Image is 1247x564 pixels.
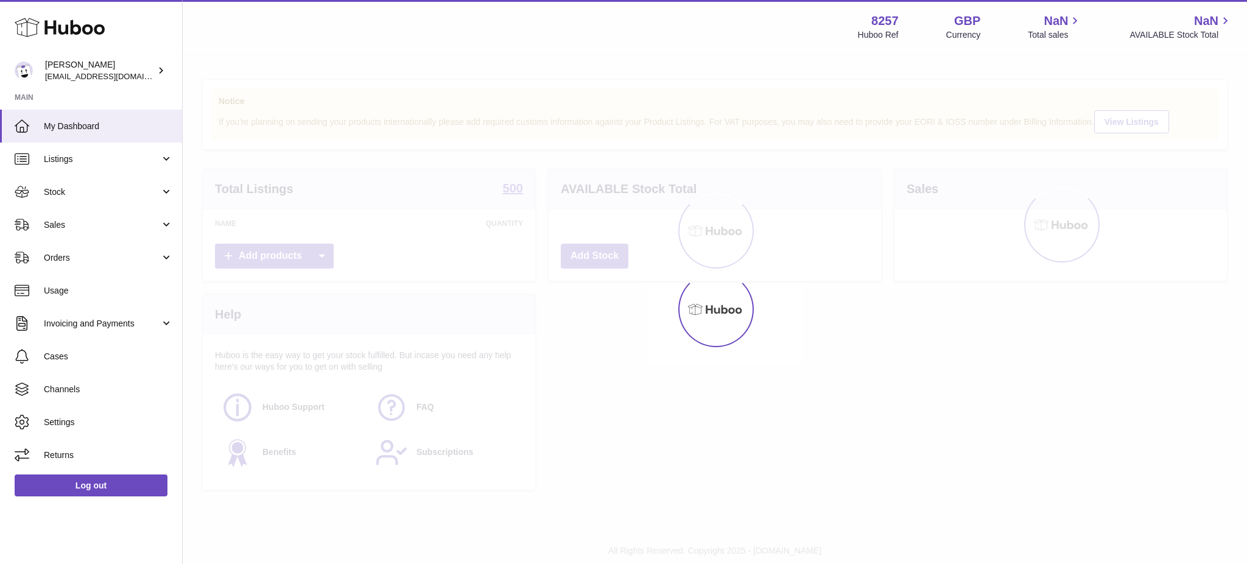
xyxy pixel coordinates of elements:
[44,121,173,132] span: My Dashboard
[44,351,173,362] span: Cases
[954,13,980,29] strong: GBP
[15,474,167,496] a: Log out
[44,219,160,231] span: Sales
[1129,29,1232,41] span: AVAILABLE Stock Total
[44,252,160,264] span: Orders
[1044,13,1068,29] span: NaN
[1028,29,1082,41] span: Total sales
[15,62,33,80] img: internalAdmin-8257@internal.huboo.com
[44,318,160,330] span: Invoicing and Payments
[858,29,899,41] div: Huboo Ref
[45,71,179,81] span: [EMAIL_ADDRESS][DOMAIN_NAME]
[44,153,160,165] span: Listings
[44,417,173,428] span: Settings
[45,59,155,82] div: [PERSON_NAME]
[44,186,160,198] span: Stock
[44,285,173,297] span: Usage
[1129,13,1232,41] a: NaN AVAILABLE Stock Total
[44,384,173,395] span: Channels
[44,449,173,461] span: Returns
[1028,13,1082,41] a: NaN Total sales
[1194,13,1218,29] span: NaN
[946,29,981,41] div: Currency
[871,13,899,29] strong: 8257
